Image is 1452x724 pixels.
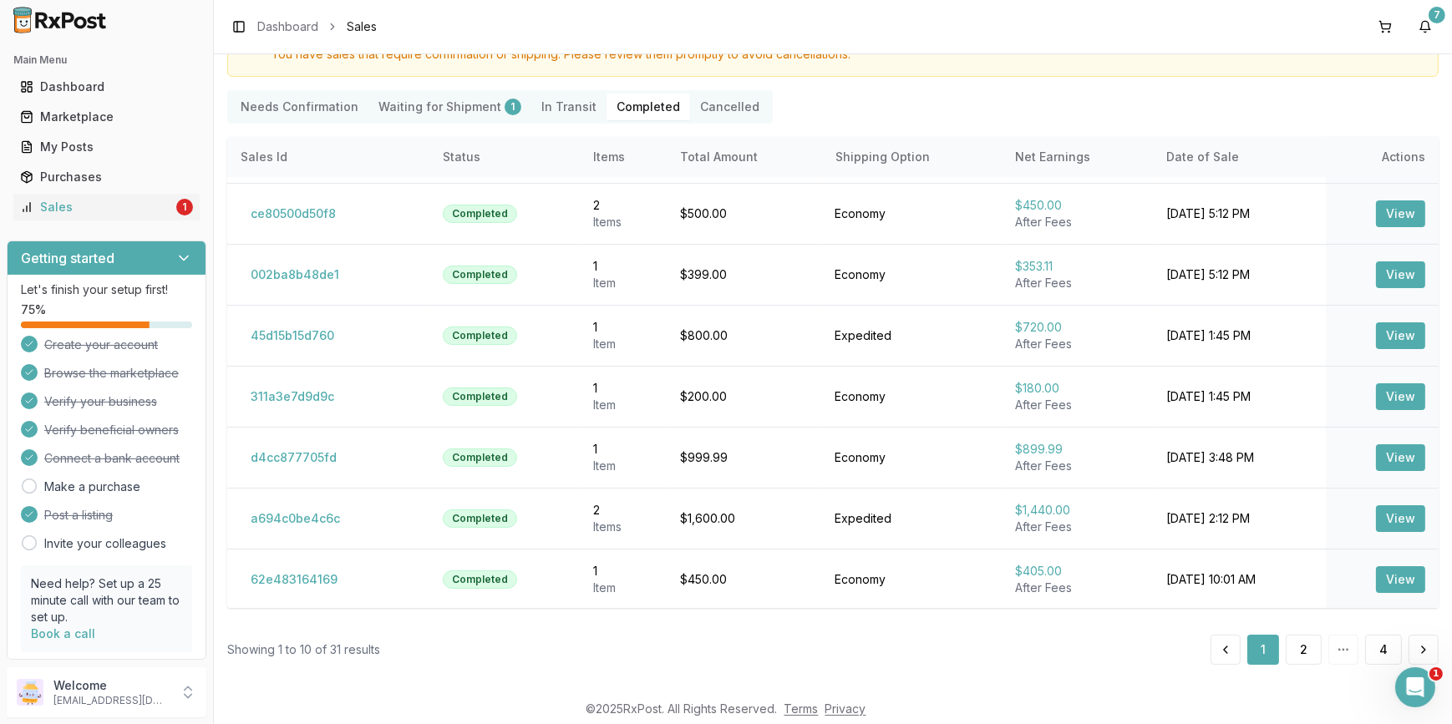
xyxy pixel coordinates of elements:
button: 7 [1412,13,1439,40]
span: 1 [1429,667,1443,681]
h2: Main Menu [13,53,200,67]
div: After Fees [1015,397,1140,413]
div: $200.00 [680,388,809,405]
a: Invite your colleagues [44,535,166,552]
div: $405.00 [1015,563,1140,580]
div: You have sales that require confirmation or shipping. Please review them promptly to avoid cancel... [272,46,1424,63]
button: Waiting for Shipment [368,94,531,120]
div: 2 [593,197,653,214]
button: View [1376,444,1425,471]
button: In Transit [531,94,607,120]
button: 4 [1365,635,1402,665]
th: Shipping Option [822,137,1002,177]
div: My Posts [20,139,193,155]
p: Let's finish your setup first! [21,281,192,298]
button: My Posts [7,134,206,160]
button: View [1376,505,1425,532]
button: 1 [1247,635,1279,665]
span: Verify beneficial owners [44,422,179,438]
a: Book a call [31,626,95,640]
div: Expedited [835,327,988,344]
div: Expedited [835,510,988,527]
th: Net Earnings [1002,137,1153,177]
div: Showing 1 to 10 of 31 results [227,641,380,658]
div: [DATE] 10:01 AM [1166,571,1312,588]
div: 1 [593,563,653,580]
div: Item [593,397,653,413]
div: After Fees [1015,214,1140,230]
div: Item s [593,519,653,535]
div: Completed [443,327,517,345]
span: 75 % [21,301,46,318]
a: Privacy [825,701,866,716]
div: $1,600.00 [680,510,809,527]
button: ce80500d50f8 [241,200,346,227]
p: [EMAIL_ADDRESS][DOMAIN_NAME] [53,694,170,707]
div: 1 [593,380,653,397]
a: Purchases [13,162,200,192]
th: Actions [1326,137,1439,177]
button: 45d15b15d760 [241,322,344,349]
div: 1 [176,199,193,215]
button: Completed [607,94,690,120]
button: Support [7,660,206,690]
button: Needs Confirmation [231,94,368,120]
div: $450.00 [1015,197,1140,214]
div: $800.00 [680,327,809,344]
div: [DATE] 1:45 PM [1166,327,1312,344]
div: Item [593,458,653,474]
button: Marketplace [7,104,206,130]
div: 2 [593,502,653,519]
div: Dashboard [20,78,193,95]
th: Sales Id [227,137,429,177]
th: Items [580,137,667,177]
div: [DATE] 3:48 PM [1166,449,1312,466]
div: Completed [443,387,517,406]
div: After Fees [1015,580,1140,596]
div: Completed [443,448,517,467]
div: Completed [443,570,517,589]
div: $1,440.00 [1015,502,1140,519]
p: Need help? Set up a 25 minute call with our team to set up. [31,575,182,625]
button: 62e483164169 [241,566,348,593]
button: a694c0be4c6c [241,505,350,532]
button: 2 [1286,635,1322,665]
div: Completed [443,266,517,284]
div: $899.99 [1015,441,1140,458]
button: View [1376,261,1425,288]
span: Connect a bank account [44,450,180,467]
div: Economy [835,571,988,588]
span: Browse the marketplace [44,365,179,382]
div: Item s [593,214,653,230]
div: Economy [835,449,988,466]
span: Create your account [44,337,158,353]
div: Item [593,275,653,291]
div: Economy [835,205,988,222]
button: Sales1 [7,194,206,220]
button: Purchases [7,164,206,190]
div: 7 [1429,7,1445,23]
button: View [1376,322,1425,349]
th: Status [429,137,580,177]
h3: Getting started [21,248,114,268]
a: Dashboard [257,18,318,35]
button: 002ba8b48de1 [241,261,349,288]
div: After Fees [1015,275,1140,291]
button: d4cc877705fd [241,444,347,471]
div: [DATE] 5:12 PM [1166,205,1312,222]
div: [DATE] 1:45 PM [1166,388,1312,405]
button: View [1376,566,1425,593]
button: 311a3e7d9d9c [241,383,344,410]
div: $353.11 [1015,258,1140,275]
div: $500.00 [680,205,809,222]
div: Purchases [20,169,193,185]
iframe: Intercom live chat [1395,667,1435,707]
a: Terms [784,701,819,716]
div: $450.00 [680,571,809,588]
a: Sales1 [13,192,200,222]
div: After Fees [1015,519,1140,535]
span: Post a listing [44,507,113,524]
th: Total Amount [667,137,822,177]
div: Completed [443,205,517,223]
